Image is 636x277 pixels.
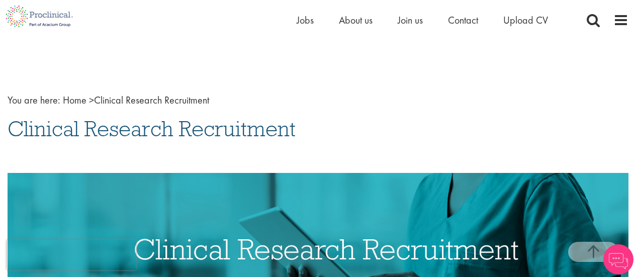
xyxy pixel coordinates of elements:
[503,14,548,27] a: Upload CV
[603,244,633,274] img: Chatbot
[339,14,373,27] a: About us
[63,94,209,107] span: Clinical Research Recruitment
[89,94,94,107] span: >
[8,115,296,142] span: Clinical Research Recruitment
[63,94,86,107] a: breadcrumb link to Home
[297,14,314,27] a: Jobs
[7,240,136,270] iframe: reCAPTCHA
[448,14,478,27] a: Contact
[8,94,60,107] span: You are here:
[398,14,423,27] a: Join us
